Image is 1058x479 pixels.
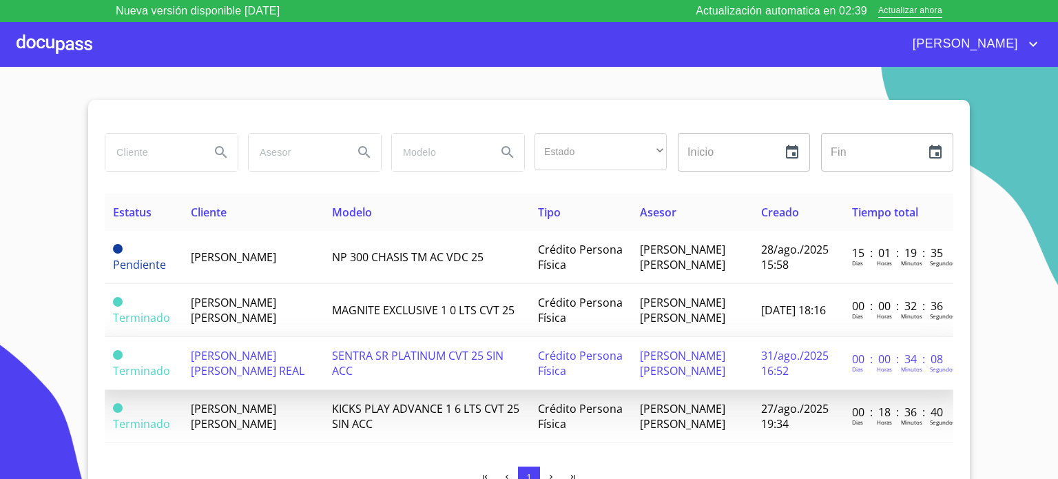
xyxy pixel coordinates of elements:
span: [PERSON_NAME] [902,33,1025,55]
p: Nueva versión disponible [DATE] [116,3,280,19]
p: Minutos [901,365,922,373]
span: Terminado [113,310,170,325]
p: Dias [852,365,863,373]
span: [PERSON_NAME] [PERSON_NAME] REAL [191,348,304,378]
span: Terminado [113,350,123,360]
input: search [249,134,342,171]
span: Terminado [113,416,170,431]
p: 00 : 00 : 34 : 08 [852,351,945,367]
span: NP 300 CHASIS TM AC VDC 25 [332,249,484,265]
p: Minutos [901,259,922,267]
p: Horas [877,418,892,426]
span: 31/ago./2025 16:52 [761,348,829,378]
span: Actualizar ahora [878,4,942,19]
span: [PERSON_NAME] [PERSON_NAME] [640,348,725,378]
span: Crédito Persona Física [538,295,623,325]
span: [PERSON_NAME] [PERSON_NAME] [191,295,276,325]
p: Horas [877,365,892,373]
span: MAGNITE EXCLUSIVE 1 0 LTS CVT 25 [332,303,515,318]
span: [PERSON_NAME] [191,249,276,265]
p: Segundos [930,312,955,320]
span: Terminado [113,403,123,413]
span: Estatus [113,205,152,220]
span: Tipo [538,205,561,220]
span: Modelo [332,205,372,220]
p: 15 : 01 : 19 : 35 [852,245,945,261]
span: KICKS PLAY ADVANCE 1 6 LTS CVT 25 SIN ACC [332,401,519,431]
input: search [105,134,199,171]
p: Dias [852,312,863,320]
p: Segundos [930,365,955,373]
span: [PERSON_NAME] [PERSON_NAME] [640,242,725,272]
input: search [392,134,486,171]
span: Cliente [191,205,227,220]
p: Segundos [930,418,955,426]
span: 27/ago./2025 19:34 [761,401,829,431]
span: Crédito Persona Física [538,348,623,378]
p: Horas [877,259,892,267]
button: Search [205,136,238,169]
span: [DATE] 18:16 [761,303,826,318]
span: [PERSON_NAME] [PERSON_NAME] [191,401,276,431]
span: Asesor [640,205,676,220]
button: account of current user [902,33,1041,55]
button: Search [348,136,381,169]
p: Minutos [901,418,922,426]
span: Terminado [113,363,170,378]
p: Actualización automatica en 02:39 [696,3,867,19]
span: Terminado [113,297,123,307]
span: Crédito Persona Física [538,401,623,431]
span: Creado [761,205,799,220]
p: Horas [877,312,892,320]
span: Crédito Persona Física [538,242,623,272]
span: Tiempo total [852,205,918,220]
p: 00 : 00 : 32 : 36 [852,298,945,314]
span: 28/ago./2025 15:58 [761,242,829,272]
p: Dias [852,259,863,267]
span: [PERSON_NAME] [PERSON_NAME] [640,295,725,325]
div: ​ [535,133,667,170]
span: Pendiente [113,257,166,272]
p: Minutos [901,312,922,320]
span: [PERSON_NAME] [PERSON_NAME] [640,401,725,431]
p: Segundos [930,259,955,267]
button: Search [491,136,524,169]
span: Pendiente [113,244,123,254]
p: 00 : 18 : 36 : 40 [852,405,945,420]
span: SENTRA SR PLATINUM CVT 25 SIN ACC [332,348,504,378]
p: Dias [852,418,863,426]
